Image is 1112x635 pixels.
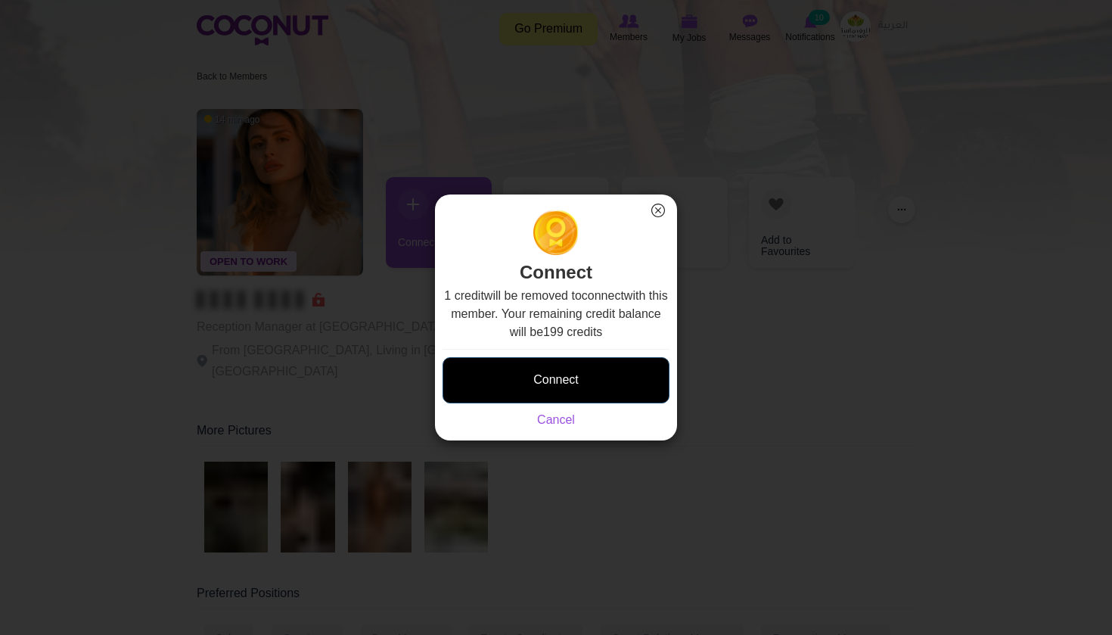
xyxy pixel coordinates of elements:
[443,210,669,286] h2: Connect
[444,289,483,302] b: 1 credit
[543,325,602,338] b: 199 credits
[582,289,624,302] b: connect
[443,357,669,403] button: Connect
[443,287,669,429] div: will be removed to with this member. Your remaining credit balance will be
[537,413,575,426] a: Cancel
[648,201,668,220] button: Close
